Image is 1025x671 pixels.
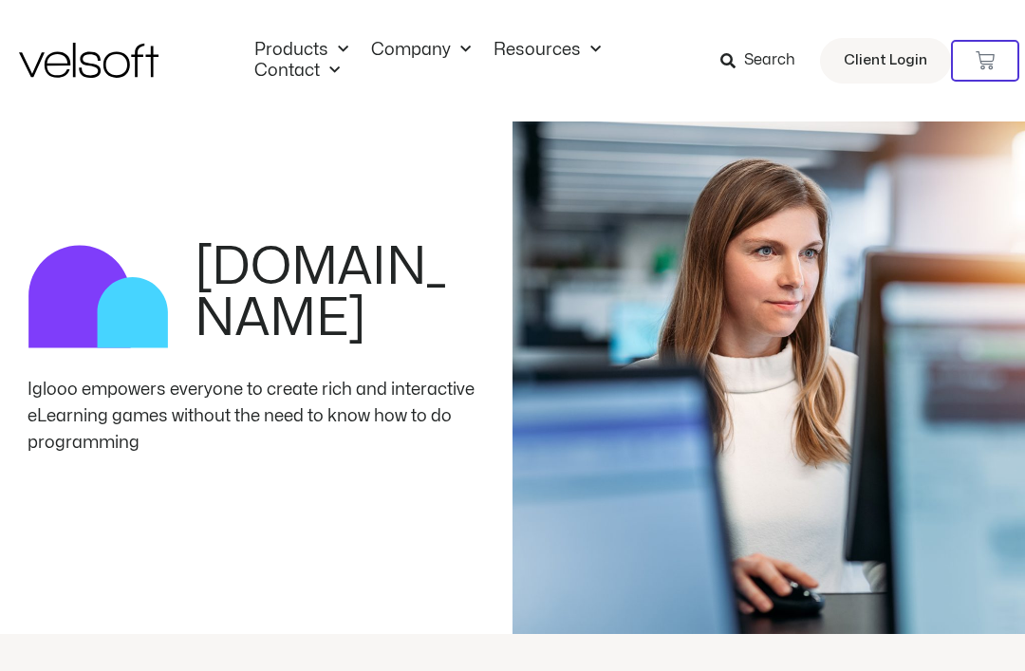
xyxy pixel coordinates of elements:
h2: [DOMAIN_NAME] [195,242,485,345]
a: Client Login [820,38,951,84]
a: Search [720,45,809,77]
a: ProductsMenu Toggle [243,40,360,61]
img: Velsoft Training Materials [19,43,158,78]
img: Woman building eLearning games with the Iglooo.io website [512,121,1025,634]
span: Search [744,48,795,73]
span: Client Login [844,48,927,73]
div: Iglooo empowers everyone to create rich and interactive eLearning games without the need to know ... [28,377,485,457]
a: CompanyMenu Toggle [360,40,482,61]
a: ContactMenu Toggle [243,61,351,82]
a: ResourcesMenu Toggle [482,40,612,61]
nav: Menu [243,40,703,82]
